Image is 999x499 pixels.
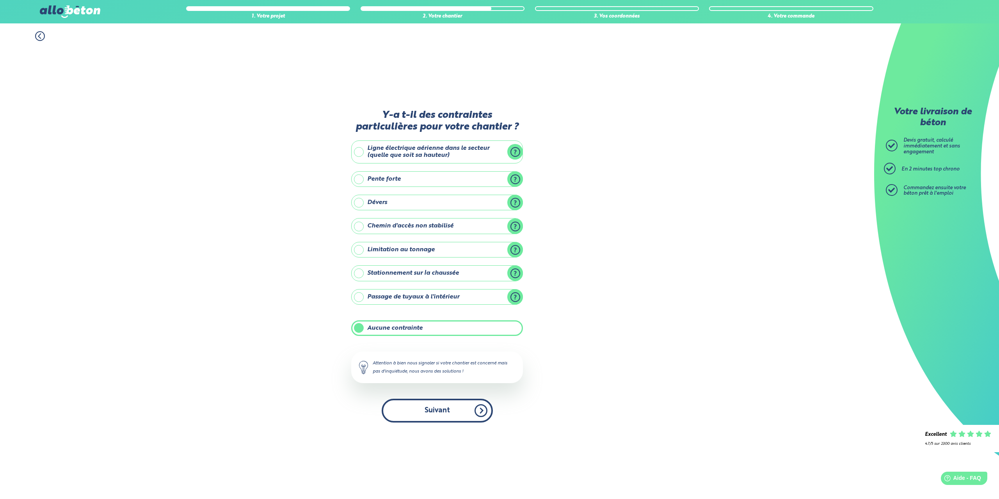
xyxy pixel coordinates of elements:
[901,167,960,172] span: En 2 minutes top chrono
[888,107,978,128] p: Votre livraison de béton
[903,185,966,196] span: Commandez ensuite votre béton prêt à l'emploi
[535,14,699,20] div: 3. Vos coordonnées
[351,110,523,133] label: Y-a t-il des contraintes particulières pour votre chantier ?
[925,442,991,446] div: 4.7/5 sur 2300 avis clients
[351,171,523,187] label: Pente forte
[186,14,350,20] div: 1. Votre projet
[40,5,100,18] img: allobéton
[351,242,523,257] label: Limitation au tonnage
[361,14,524,20] div: 2. Votre chantier
[351,218,523,234] label: Chemin d'accès non stabilisé
[351,265,523,281] label: Stationnement sur la chaussée
[903,138,960,154] span: Devis gratuit, calculé immédiatement et sans engagement
[709,14,873,20] div: 4. Votre commande
[925,432,947,438] div: Excellent
[930,469,990,490] iframe: Help widget launcher
[351,140,523,163] label: Ligne électrique aérienne dans le secteur (quelle que soit sa hauteur)
[351,352,523,383] div: Attention à bien nous signaler si votre chantier est concerné mais pas d'inquiétude, nous avons d...
[351,289,523,305] label: Passage de tuyaux à l'intérieur
[351,320,523,336] label: Aucune contrainte
[382,399,493,423] button: Suivant
[351,195,523,210] label: Dévers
